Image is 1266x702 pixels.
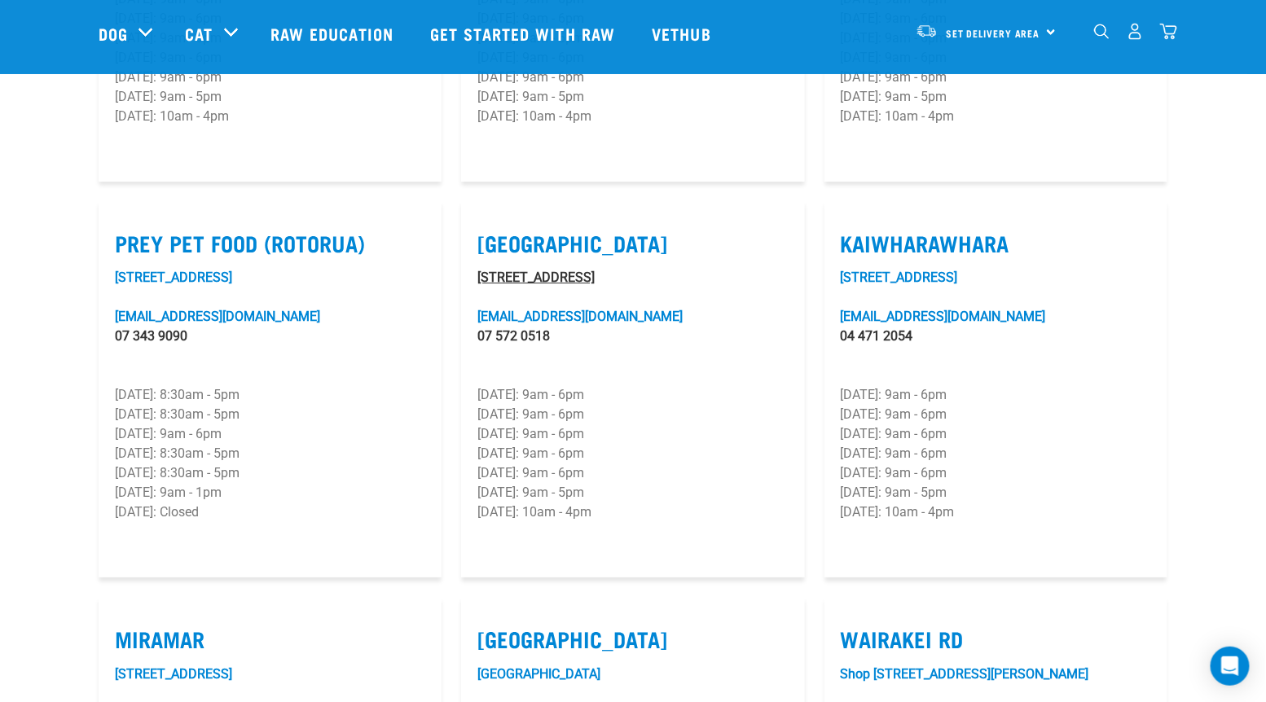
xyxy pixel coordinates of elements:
[254,1,414,66] a: Raw Education
[477,328,550,344] a: 07 572 0518
[414,1,635,66] a: Get started with Raw
[841,87,1151,107] p: [DATE]: 9am - 5pm
[841,424,1151,444] p: [DATE]: 9am - 6pm
[841,502,1151,522] p: [DATE]: 10am - 4pm
[841,270,958,285] a: [STREET_ADDRESS]
[841,626,1151,652] label: Wairakei Rd
[477,463,788,483] p: [DATE]: 9am - 6pm
[477,230,788,256] label: [GEOGRAPHIC_DATA]
[477,666,600,682] a: [GEOGRAPHIC_DATA]
[841,463,1151,483] p: [DATE]: 9am - 6pm
[841,309,1046,324] a: [EMAIL_ADDRESS][DOMAIN_NAME]
[477,405,788,424] p: [DATE]: 9am - 6pm
[841,328,913,344] a: 04 471 2054
[115,107,425,126] p: [DATE]: 10am - 4pm
[477,87,788,107] p: [DATE]: 9am - 5pm
[477,444,788,463] p: [DATE]: 9am - 6pm
[841,666,1089,682] a: Shop [STREET_ADDRESS][PERSON_NAME]
[115,626,425,652] label: Miramar
[477,424,788,444] p: [DATE]: 9am - 6pm
[115,666,232,682] a: [STREET_ADDRESS]
[477,270,595,285] a: [STREET_ADDRESS]
[115,424,425,444] p: [DATE]: 9am - 6pm
[1094,24,1110,39] img: home-icon-1@2x.png
[115,328,187,344] a: 07 343 9090
[477,68,788,87] p: [DATE]: 9am - 6pm
[99,21,128,46] a: Dog
[115,230,425,256] label: Prey Pet Food (Rotorua)
[115,502,425,522] p: [DATE]: Closed
[477,385,788,405] p: [DATE]: 9am - 6pm
[115,309,320,324] a: [EMAIL_ADDRESS][DOMAIN_NAME]
[841,107,1151,126] p: [DATE]: 10am - 4pm
[841,483,1151,502] p: [DATE]: 9am - 5pm
[115,87,425,107] p: [DATE]: 9am - 5pm
[115,444,425,463] p: [DATE]: 8:30am - 5pm
[185,21,213,46] a: Cat
[115,405,425,424] p: [DATE]: 8:30am - 5pm
[1160,23,1177,40] img: home-icon@2x.png
[841,385,1151,405] p: [DATE]: 9am - 6pm
[841,444,1151,463] p: [DATE]: 9am - 6pm
[115,270,232,285] a: [STREET_ADDRESS]
[477,626,788,652] label: [GEOGRAPHIC_DATA]
[841,230,1151,256] label: Kaiwharawhara
[115,385,425,405] p: [DATE]: 8:30am - 5pm
[841,405,1151,424] p: [DATE]: 9am - 6pm
[1127,23,1144,40] img: user.png
[115,463,425,483] p: [DATE]: 8:30am - 5pm
[477,107,788,126] p: [DATE]: 10am - 4pm
[477,483,788,502] p: [DATE]: 9am - 5pm
[841,68,1151,87] p: [DATE]: 9am - 6pm
[477,502,788,522] p: [DATE]: 10am - 4pm
[115,483,425,502] p: [DATE]: 9am - 1pm
[946,30,1040,36] span: Set Delivery Area
[1211,647,1250,686] div: Open Intercom Messenger
[477,309,683,324] a: [EMAIL_ADDRESS][DOMAIN_NAME]
[635,1,732,66] a: Vethub
[916,24,938,38] img: van-moving.png
[115,68,425,87] p: [DATE]: 9am - 6pm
